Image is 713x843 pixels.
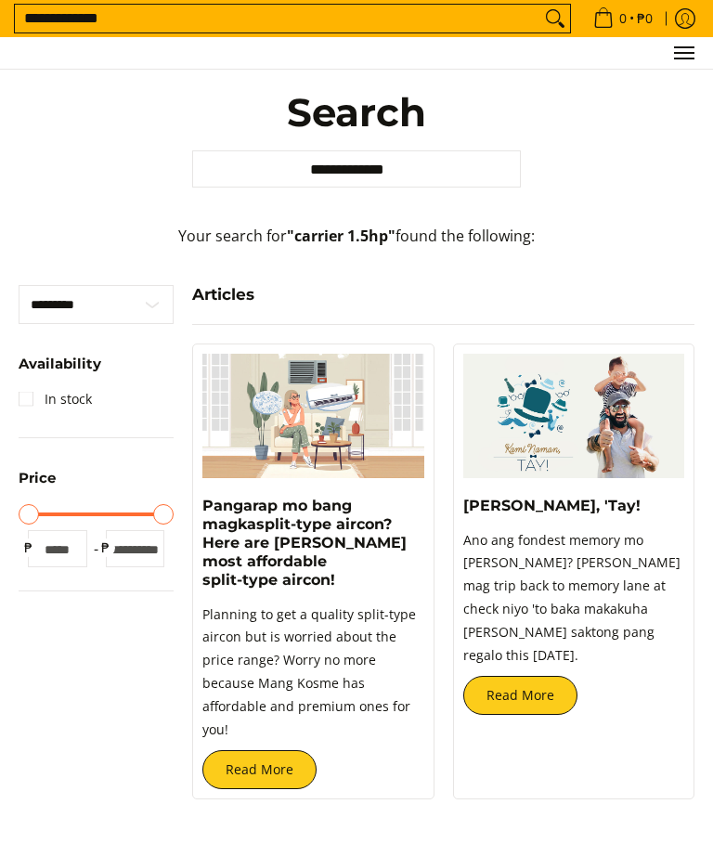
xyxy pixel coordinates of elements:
[202,605,416,738] span: Planning to get a quality split-type aircon but is worried about the price range? Worry no more b...
[463,497,641,514] a: [PERSON_NAME], 'Tay!
[588,8,658,29] span: •
[19,357,101,384] summary: Open
[463,676,577,715] a: Read More
[19,471,56,499] summary: Open
[19,471,56,485] span: Price
[19,357,101,370] span: Availability
[37,37,694,69] nav: Main Menu
[463,531,681,664] span: Ano ang fondest memory mo [PERSON_NAME]? [PERSON_NAME] mag trip back to memory lane at check niyo...
[540,5,570,32] button: Search
[202,354,424,478] img: best-and-affordable-split-type-aircon-in-the-philippines-blog-mang-kosme
[616,12,629,25] span: 0
[634,12,655,25] span: ₱0
[19,225,694,266] p: Your search for found the following:
[192,285,694,305] h4: Articles
[19,538,37,557] span: ₱
[287,226,395,246] strong: "carrier 1.5hp"
[97,538,115,557] span: ₱
[192,88,521,136] h1: Search
[19,384,92,414] a: In stock
[37,37,694,69] ul: Customer Navigation
[202,750,317,789] a: Read More
[202,497,407,589] a: Pangarap mo bang magkasplit-type aircon? Here are [PERSON_NAME] most affordable split-type aircon!
[463,354,685,478] img: Kami naman, 'Tay!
